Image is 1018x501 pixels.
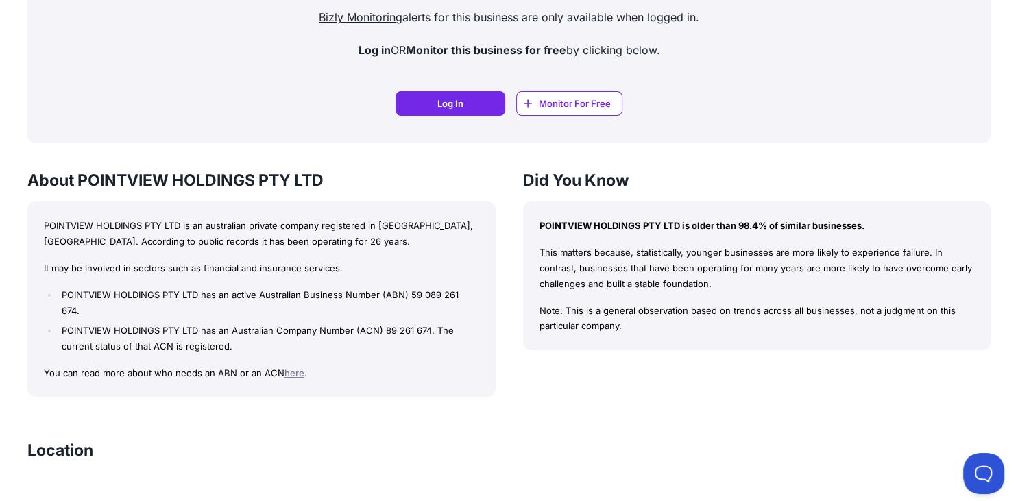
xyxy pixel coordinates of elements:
[540,245,975,291] p: This matters because, statistically, younger businesses are more likely to experience failure. In...
[437,97,463,110] span: Log In
[539,97,611,110] span: Monitor For Free
[38,42,980,58] p: OR by clicking below.
[27,441,93,461] h3: Location
[27,171,496,191] h3: About POINTVIEW HOLDINGS PTY LTD
[319,10,402,24] a: Bizly Monitoring
[516,91,622,116] a: Monitor For Free
[284,367,304,378] a: here
[44,365,479,381] p: You can read more about who needs an ABN or an ACN .
[58,323,478,354] li: POINTVIEW HOLDINGS PTY LTD has an Australian Company Number (ACN) 89 261 674. The current status ...
[963,453,1004,494] iframe: Toggle Customer Support
[44,218,479,249] p: POINTVIEW HOLDINGS PTY LTD is an australian private company registered in [GEOGRAPHIC_DATA], [GEO...
[523,171,991,191] h3: Did You Know
[406,43,566,57] strong: Monitor this business for free
[540,303,975,334] p: Note: This is a general observation based on trends across all businesses, not a judgment on this...
[58,287,478,319] li: POINTVIEW HOLDINGS PTY LTD has an active Australian Business Number (ABN) 59 089 261 674.
[38,9,980,25] p: alerts for this business are only available when logged in.
[359,43,391,57] strong: Log in
[540,218,975,234] p: POINTVIEW HOLDINGS PTY LTD is older than 98.4% of similar businesses.
[44,260,479,276] p: It may be involved in sectors such as financial and insurance services.
[396,91,505,116] a: Log In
